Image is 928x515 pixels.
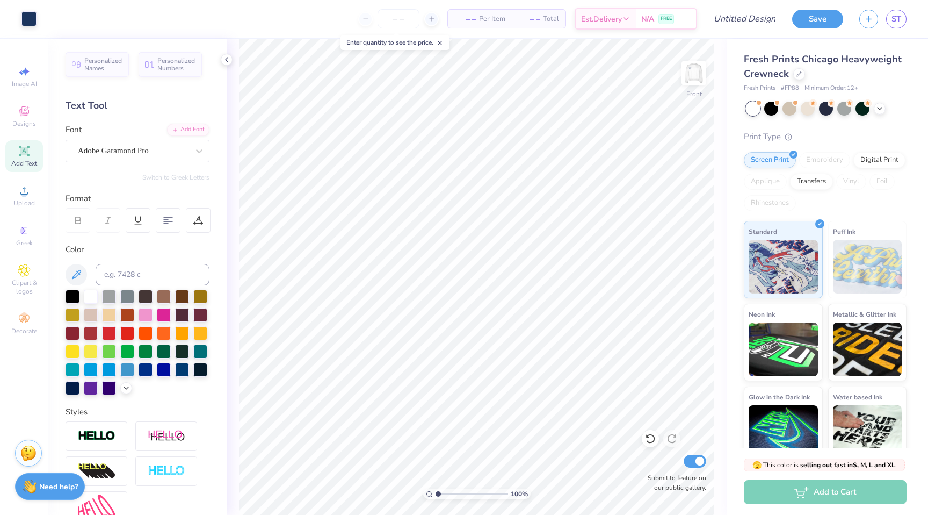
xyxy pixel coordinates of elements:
[833,240,902,294] img: Puff Ink
[744,84,775,93] span: Fresh Prints
[142,173,209,182] button: Switch to Greek Letters
[833,323,902,376] img: Metallic & Glitter Ink
[641,13,654,25] span: N/A
[11,159,37,168] span: Add Text
[705,8,784,30] input: Untitled Design
[12,119,36,128] span: Designs
[11,327,37,335] span: Decorate
[454,13,476,25] span: – –
[148,430,185,443] img: Shadow
[781,84,799,93] span: # FP88
[886,10,907,28] a: ST
[744,195,796,211] div: Rhinestones
[869,174,895,190] div: Foil
[833,226,856,237] span: Puff Ink
[340,35,450,50] div: Enter quantity to see the price.
[833,391,882,403] span: Water based Ink
[5,278,43,296] span: Clipart & logos
[39,482,78,492] strong: Need help?
[686,89,702,99] div: Front
[13,199,35,208] span: Upload
[479,13,505,25] span: Per Item
[744,174,787,190] div: Applique
[148,465,185,477] img: Negative Space
[833,405,902,459] img: Water based Ink
[749,391,810,403] span: Glow in the Dark Ink
[66,124,82,136] label: Font
[543,13,559,25] span: Total
[16,239,33,247] span: Greek
[84,57,122,72] span: Personalized Names
[511,489,528,499] span: 100 %
[836,174,866,190] div: Vinyl
[749,323,818,376] img: Neon Ink
[800,461,895,469] strong: selling out fast in S, M, L and XL
[744,53,902,80] span: Fresh Prints Chicago Heavyweight Crewneck
[96,264,209,285] input: e.g. 7428 c
[12,80,37,88] span: Image AI
[749,240,818,294] img: Standard
[790,174,833,190] div: Transfers
[752,460,897,470] span: This color is .
[749,309,775,320] span: Neon Ink
[642,473,706,492] label: Submit to feature on our public gallery.
[78,463,115,480] img: 3d Illusion
[66,244,209,256] div: Color
[792,10,843,28] button: Save
[66,98,209,113] div: Text Tool
[853,152,905,168] div: Digital Print
[683,62,705,84] img: Front
[581,13,622,25] span: Est. Delivery
[157,57,195,72] span: Personalized Numbers
[518,13,540,25] span: – –
[66,406,209,418] div: Styles
[66,192,211,205] div: Format
[752,460,762,470] span: 🫣
[167,124,209,136] div: Add Font
[799,152,850,168] div: Embroidery
[749,405,818,459] img: Glow in the Dark Ink
[661,15,672,23] span: FREE
[891,13,901,25] span: ST
[749,226,777,237] span: Standard
[804,84,858,93] span: Minimum Order: 12 +
[744,152,796,168] div: Screen Print
[78,430,115,442] img: Stroke
[378,9,419,28] input: – –
[833,309,896,320] span: Metallic & Glitter Ink
[744,131,907,143] div: Print Type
